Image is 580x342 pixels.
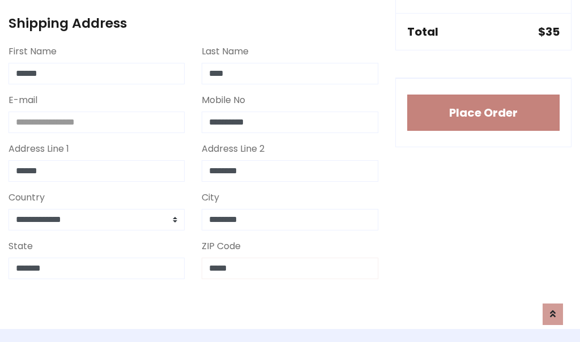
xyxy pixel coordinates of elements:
[8,240,33,253] label: State
[8,45,57,58] label: First Name
[538,25,560,39] h5: $
[407,25,438,39] h5: Total
[407,95,560,131] button: Place Order
[202,45,249,58] label: Last Name
[545,24,560,40] span: 35
[8,93,37,107] label: E-mail
[202,93,245,107] label: Mobile No
[8,142,69,156] label: Address Line 1
[202,240,241,253] label: ZIP Code
[202,191,219,204] label: City
[8,191,45,204] label: Country
[202,142,265,156] label: Address Line 2
[8,15,378,31] h4: Shipping Address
